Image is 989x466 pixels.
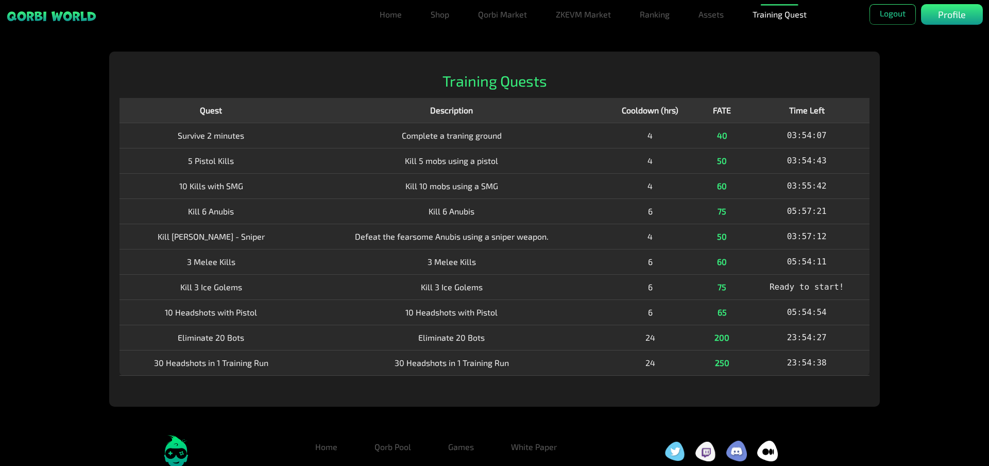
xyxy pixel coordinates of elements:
[303,173,601,198] td: Kill 10 mobs using a SMG
[706,256,738,268] div: 60
[744,198,869,224] td: 05:57:21
[601,249,701,274] td: 6
[601,224,701,249] td: 4
[376,4,406,25] a: Home
[601,325,701,350] td: 24
[706,357,738,369] div: 250
[694,4,728,25] a: Assets
[744,350,869,375] td: 23:54:38
[120,274,303,299] td: Kill 3 Ice Golems
[307,437,346,457] a: Home
[552,4,615,25] a: ZKEVM Market
[366,437,419,457] a: Qorb Pool
[303,148,601,173] td: Kill 5 mobs using a pistol
[303,98,601,123] th: Description
[303,249,601,274] td: 3 Melee Kills
[744,299,869,325] td: 05:54:54
[700,98,744,123] th: FATE
[744,249,869,274] td: 05:54:11
[503,437,565,457] a: White Paper
[744,123,869,148] td: 03:54:07
[938,8,966,22] p: Profile
[474,4,531,25] a: Qorbi Market
[303,350,601,375] td: 30 Headshots in 1 Training Run
[770,282,844,292] span: Ready to start!
[706,180,738,192] div: 60
[601,98,701,123] th: Cooldown (hrs)
[636,4,674,25] a: Ranking
[744,148,869,173] td: 03:54:43
[6,10,97,22] img: sticky brand-logo
[706,281,738,293] div: 75
[120,148,303,173] td: 5 Pistol Kills
[706,205,738,218] div: 75
[706,230,738,243] div: 50
[744,173,869,198] td: 03:55:42
[303,123,601,148] td: Complete a traning ground
[440,437,482,457] a: Games
[664,441,685,461] img: social icon
[744,98,869,123] th: Time Left
[757,441,778,461] img: social icon
[120,198,303,224] td: Kill 6 Anubis
[120,173,303,198] td: 10 Kills with SMG
[706,155,738,167] div: 50
[120,249,303,274] td: 3 Melee Kills
[120,299,303,325] td: 10 Headshots with Pistol
[303,198,601,224] td: Kill 6 Anubis
[601,198,701,224] td: 6
[427,4,453,25] a: Shop
[601,350,701,375] td: 24
[120,123,303,148] td: Survive 2 minutes
[601,173,701,198] td: 4
[120,98,303,123] th: Quest
[706,306,738,319] div: 65
[869,4,916,25] button: Logout
[706,129,738,142] div: 40
[303,325,601,350] td: Eliminate 20 Bots
[726,441,747,461] img: social icon
[120,325,303,350] td: Eliminate 20 Bots
[303,299,601,325] td: 10 Headshots with Pistol
[744,224,869,249] td: 03:57:12
[601,123,701,148] td: 4
[303,274,601,299] td: Kill 3 Ice Golems
[601,299,701,325] td: 6
[303,224,601,249] td: Defeat the fearsome Anubis using a sniper weapon.
[695,441,716,461] img: social icon
[744,325,869,350] td: 23:54:27
[601,148,701,173] td: 4
[601,274,701,299] td: 6
[120,350,303,375] td: 30 Headshots in 1 Training Run
[706,331,738,344] div: 200
[120,224,303,249] td: Kill [PERSON_NAME] - Sniper
[748,4,811,25] a: Training Quest
[120,72,869,90] h2: Training Quests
